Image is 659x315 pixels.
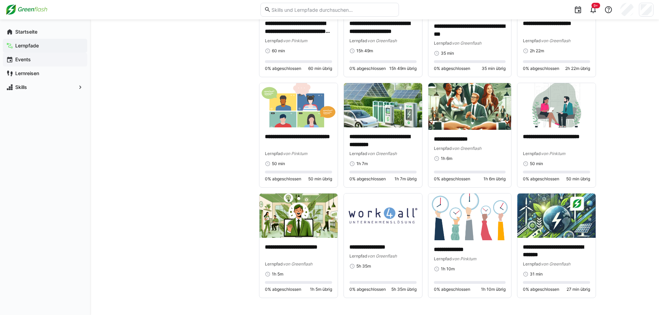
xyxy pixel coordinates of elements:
[356,48,373,54] span: 15h 49m
[481,287,506,292] span: 1h 10m übrig
[523,176,559,182] span: 0% abgeschlossen
[283,38,307,43] span: von Pinktum
[265,261,283,267] span: Lernpfad
[517,83,596,127] img: image
[310,287,332,292] span: 1h 5m übrig
[349,66,386,71] span: 0% abgeschlossen
[272,48,285,54] span: 60 min
[565,66,590,71] span: 2h 22m übrig
[367,151,397,156] span: von Greenflash
[344,83,422,127] img: image
[594,3,598,8] span: 9+
[452,146,481,151] span: von Greenflash
[434,287,470,292] span: 0% abgeschlossen
[271,7,395,13] input: Skills und Lernpfade durchsuchen…
[483,176,506,182] span: 1h 6m übrig
[441,266,455,272] span: 1h 10m
[530,161,543,166] span: 50 min
[523,38,541,43] span: Lernpfad
[428,193,511,240] img: image
[523,287,559,292] span: 0% abgeschlossen
[265,176,301,182] span: 0% abgeschlossen
[308,176,332,182] span: 50 min übrig
[265,38,283,43] span: Lernpfad
[517,193,596,237] img: image
[308,66,332,71] span: 60 min übrig
[434,40,452,46] span: Lernpfad
[349,38,367,43] span: Lernpfad
[356,161,368,166] span: 1h 7m
[434,256,452,261] span: Lernpfad
[567,287,590,292] span: 27 min übrig
[566,176,590,182] span: 50 min übrig
[283,261,312,267] span: von Greenflash
[272,161,285,166] span: 50 min
[482,66,506,71] span: 35 min übrig
[530,271,543,277] span: 31 min
[349,176,386,182] span: 0% abgeschlossen
[356,263,371,269] span: 5h 35m
[523,66,559,71] span: 0% abgeschlossen
[434,146,452,151] span: Lernpfad
[344,193,422,237] img: image
[391,287,417,292] span: 5h 35m übrig
[259,83,338,127] img: image
[349,253,367,259] span: Lernpfad
[259,193,338,237] img: image
[441,51,454,56] span: 35 min
[452,256,476,261] span: von Pinktum
[541,261,570,267] span: von Greenflash
[530,48,544,54] span: 2h 22m
[349,151,367,156] span: Lernpfad
[541,151,565,156] span: von Pinktum
[265,287,301,292] span: 0% abgeschlossen
[367,253,397,259] span: von Greenflash
[434,176,470,182] span: 0% abgeschlossen
[523,261,541,267] span: Lernpfad
[349,287,386,292] span: 0% abgeschlossen
[283,151,307,156] span: von Pinktum
[272,271,283,277] span: 1h 5m
[441,156,452,161] span: 1h 6m
[452,40,481,46] span: von Greenflash
[367,38,397,43] span: von Greenflash
[265,151,283,156] span: Lernpfad
[389,66,417,71] span: 15h 49m übrig
[394,176,417,182] span: 1h 7m übrig
[434,66,470,71] span: 0% abgeschlossen
[428,83,511,130] img: image
[541,38,570,43] span: von Greenflash
[523,151,541,156] span: Lernpfad
[265,66,301,71] span: 0% abgeschlossen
